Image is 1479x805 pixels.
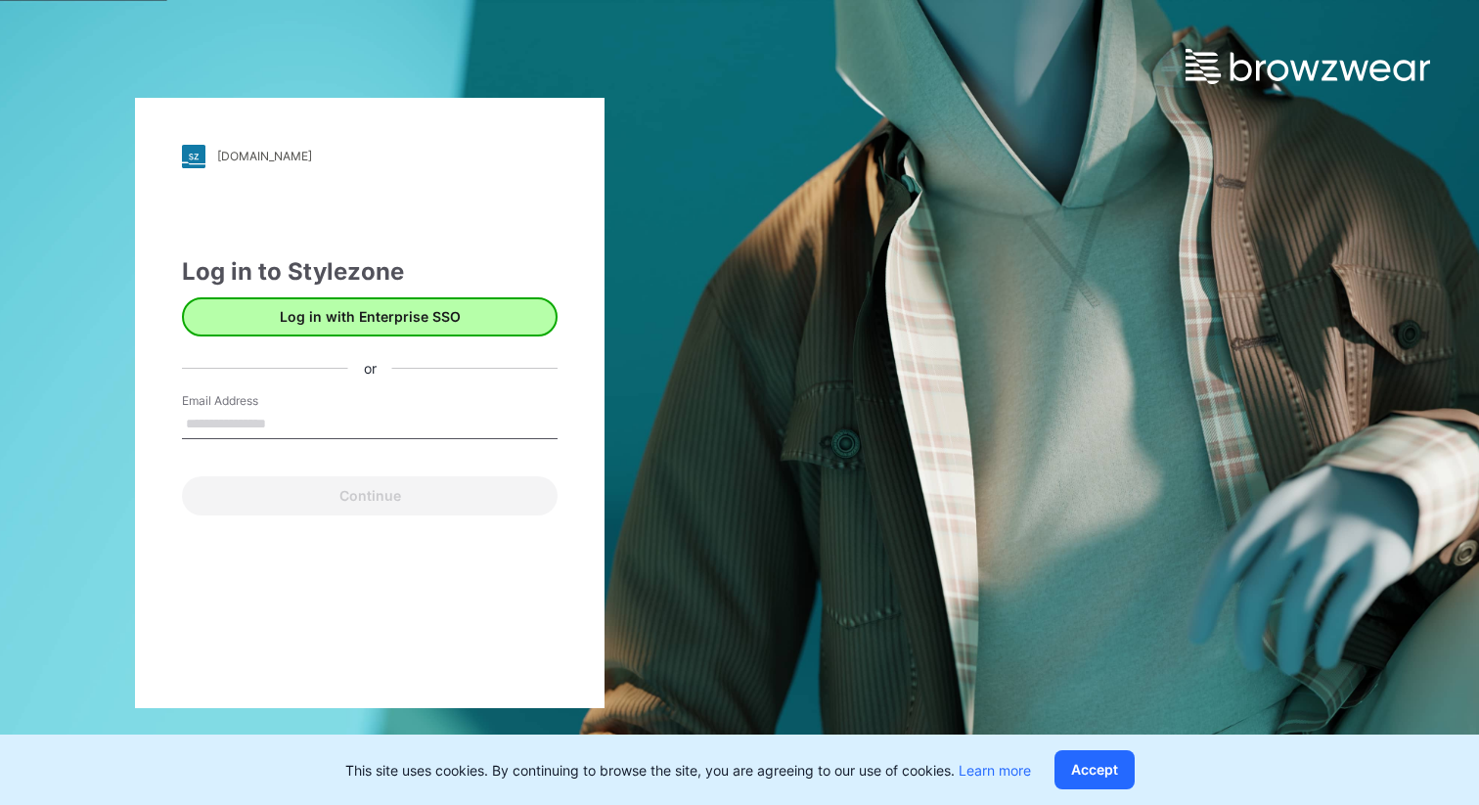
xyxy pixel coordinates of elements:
[345,760,1031,781] p: This site uses cookies. By continuing to browse the site, you are agreeing to our use of cookies.
[182,297,558,336] button: Log in with Enterprise SSO
[182,145,558,168] a: [DOMAIN_NAME]
[217,149,312,163] div: [DOMAIN_NAME]
[348,358,392,379] div: or
[182,254,558,290] div: Log in to Stylezone
[959,762,1031,779] a: Learn more
[182,145,205,168] img: stylezone-logo.562084cfcfab977791bfbf7441f1a819.svg
[1186,49,1430,84] img: browzwear-logo.e42bd6dac1945053ebaf764b6aa21510.svg
[182,392,319,410] label: Email Address
[1054,750,1135,789] button: Accept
